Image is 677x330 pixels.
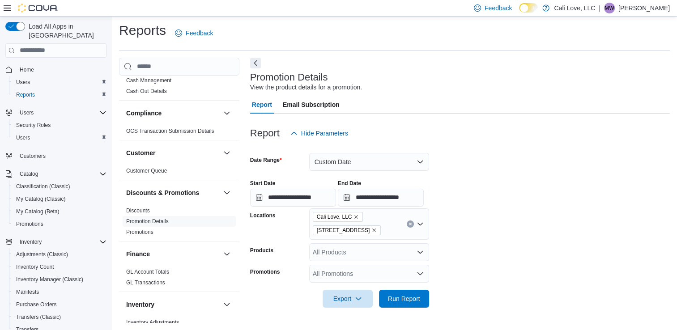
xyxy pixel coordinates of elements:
[13,206,63,217] a: My Catalog (Beta)
[16,263,54,271] span: Inventory Count
[9,261,110,273] button: Inventory Count
[250,83,362,92] div: View the product details for a promotion.
[313,212,363,222] span: Cali Love, LLC
[13,89,106,100] span: Reports
[126,268,169,275] span: GL Account Totals
[16,237,45,247] button: Inventory
[2,236,110,248] button: Inventory
[13,312,64,322] a: Transfers (Classic)
[323,290,373,308] button: Export
[388,294,420,303] span: Run Report
[250,212,276,219] label: Locations
[13,77,106,88] span: Users
[221,249,232,259] button: Finance
[9,286,110,298] button: Manifests
[126,218,169,224] a: Promotion Details
[20,109,34,116] span: Users
[13,132,106,143] span: Users
[13,77,34,88] a: Users
[16,107,37,118] button: Users
[250,268,280,275] label: Promotions
[250,189,336,207] input: Press the down key to open a popover containing a calendar.
[119,75,239,100] div: Cash Management
[250,247,273,254] label: Products
[9,311,110,323] button: Transfers (Classic)
[126,127,214,135] span: OCS Transaction Submission Details
[13,194,69,204] a: My Catalog (Classic)
[126,148,220,157] button: Customer
[9,218,110,230] button: Promotions
[16,301,57,308] span: Purchase Orders
[16,313,61,321] span: Transfers (Classic)
[287,124,352,142] button: Hide Parameters
[250,72,328,83] h3: Promotion Details
[119,21,166,39] h1: Reports
[485,4,512,13] span: Feedback
[221,299,232,310] button: Inventory
[13,312,106,322] span: Transfers (Classic)
[16,195,66,203] span: My Catalog (Classic)
[13,89,38,100] a: Reports
[126,300,220,309] button: Inventory
[126,88,167,94] a: Cash Out Details
[417,249,424,256] button: Open list of options
[186,29,213,38] span: Feedback
[126,279,165,286] a: GL Transactions
[13,249,106,260] span: Adjustments (Classic)
[13,262,106,272] span: Inventory Count
[16,169,42,179] button: Catalog
[16,288,39,296] span: Manifests
[126,188,199,197] h3: Discounts & Promotions
[20,66,34,73] span: Home
[328,290,367,308] span: Export
[25,22,106,40] span: Load All Apps in [GEOGRAPHIC_DATA]
[20,170,38,178] span: Catalog
[126,109,220,118] button: Compliance
[13,287,106,297] span: Manifests
[126,148,155,157] h3: Customer
[13,194,106,204] span: My Catalog (Classic)
[13,274,87,285] a: Inventory Manager (Classic)
[618,3,670,13] p: [PERSON_NAME]
[317,212,352,221] span: Cali Love, LLC
[16,169,106,179] span: Catalog
[13,274,106,285] span: Inventory Manager (Classic)
[313,225,381,235] span: 1615 Main St
[126,207,150,214] span: Discounts
[119,126,239,140] div: Compliance
[16,134,30,141] span: Users
[20,152,46,160] span: Customers
[126,250,220,258] button: Finance
[2,149,110,162] button: Customers
[252,96,272,114] span: Report
[9,205,110,218] button: My Catalog (Beta)
[18,4,58,13] img: Cova
[9,89,110,101] button: Reports
[16,237,106,247] span: Inventory
[417,270,424,277] button: Open list of options
[119,205,239,241] div: Discounts & Promotions
[2,106,110,119] button: Users
[309,153,429,171] button: Custom Date
[16,79,30,86] span: Users
[417,220,424,228] button: Open list of options
[126,319,179,326] span: Inventory Adjustments
[13,132,34,143] a: Users
[16,183,70,190] span: Classification (Classic)
[604,3,615,13] div: Melissa Wight
[16,150,106,161] span: Customers
[13,181,106,192] span: Classification (Classic)
[13,120,106,131] span: Security Roles
[16,220,43,228] span: Promotions
[16,251,68,258] span: Adjustments (Classic)
[13,287,43,297] a: Manifests
[126,207,150,214] a: Discounts
[221,108,232,118] button: Compliance
[599,3,600,13] p: |
[9,119,110,131] button: Security Roles
[119,165,239,180] div: Customer
[13,299,60,310] a: Purchase Orders
[13,299,106,310] span: Purchase Orders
